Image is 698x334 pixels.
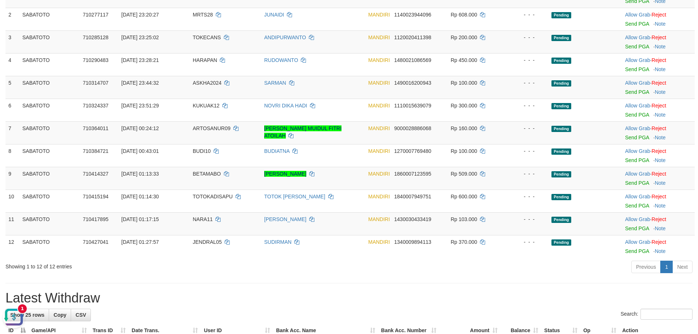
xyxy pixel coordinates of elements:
td: SABATOTO [19,99,80,121]
span: MANDIRI [368,125,390,131]
a: Allow Grab [625,57,650,63]
span: · [625,239,651,245]
a: Allow Grab [625,216,650,222]
span: Pending [551,58,571,64]
span: · [625,216,651,222]
a: Allow Grab [625,194,650,199]
a: BUDIATNA [264,148,289,154]
span: Rp 100.000 [451,80,477,86]
span: Rp 100.000 [451,148,477,154]
a: Note [655,112,666,118]
span: BETAMABO [193,171,221,177]
div: - - - [511,79,546,87]
span: 710427041 [83,239,108,245]
input: Search: [640,309,693,320]
a: Send PGA [625,112,649,118]
span: 710364011 [83,125,108,131]
span: 710415194 [83,194,108,199]
span: MANDIRI [368,148,390,154]
td: · [622,167,695,190]
a: Note [655,180,666,186]
td: 8 [5,144,19,167]
span: Copy 9000028886068 to clipboard [394,125,431,131]
span: 710324337 [83,103,108,109]
a: Allow Grab [625,239,650,245]
span: Copy 1340009894113 to clipboard [394,239,431,245]
a: Note [655,44,666,49]
a: Note [655,225,666,231]
td: · [622,235,695,258]
div: - - - [511,34,546,41]
span: · [625,57,651,63]
span: HARAPAN [193,57,217,63]
span: Rp 103.000 [451,216,477,222]
a: Allow Grab [625,103,650,109]
span: 710417895 [83,216,108,222]
span: · [625,80,651,86]
span: Copy 1270007769480 to clipboard [394,148,431,154]
a: Previous [631,261,661,273]
span: · [625,12,651,18]
span: Pending [551,80,571,87]
td: SABATOTO [19,235,80,258]
h1: Latest Withdraw [5,291,693,305]
a: ANDIPURWANTO [264,34,306,40]
td: SABATOTO [19,121,80,144]
td: 12 [5,235,19,258]
span: MANDIRI [368,103,390,109]
span: MANDIRI [368,34,390,40]
a: Send PGA [625,225,649,231]
span: Pending [551,171,571,177]
span: MANDIRI [368,194,390,199]
span: ARTOSANUR09 [193,125,230,131]
span: · [625,103,651,109]
span: · [625,194,651,199]
a: Note [655,203,666,209]
a: Allow Grab [625,171,650,177]
a: Reject [651,125,666,131]
a: Reject [651,148,666,154]
span: · [625,34,651,40]
td: · [622,76,695,99]
label: Search: [621,309,693,320]
a: SARMAN [264,80,286,86]
div: - - - [511,102,546,109]
td: · [622,8,695,30]
a: Send PGA [625,157,649,163]
td: 10 [5,190,19,212]
a: Note [655,89,666,95]
td: 2 [5,8,19,30]
td: · [622,190,695,212]
span: Pending [551,103,571,109]
a: Allow Grab [625,80,650,86]
span: Rp 608.000 [451,12,477,18]
span: NARA11 [193,216,213,222]
div: - - - [511,238,546,246]
span: Pending [551,35,571,41]
a: TOTOK [PERSON_NAME] [264,194,325,199]
span: MANDIRI [368,12,390,18]
span: Copy [53,312,66,318]
a: Note [655,66,666,72]
a: Send PGA [625,89,649,95]
td: 5 [5,76,19,99]
div: - - - [511,147,546,155]
td: · [622,99,695,121]
td: 11 [5,212,19,235]
a: [PERSON_NAME] [264,216,306,222]
td: SABATOTO [19,212,80,235]
a: Send PGA [625,180,649,186]
span: [DATE] 01:14:30 [121,194,159,199]
a: JUNAIDI [264,12,284,18]
span: 710414327 [83,171,108,177]
a: Reject [651,34,666,40]
a: Send PGA [625,21,649,27]
span: 710290483 [83,57,108,63]
span: MANDIRI [368,216,390,222]
span: Copy 1110015639079 to clipboard [394,103,431,109]
div: - - - [511,125,546,132]
a: Reject [651,171,666,177]
span: [DATE] 01:17:15 [121,216,159,222]
td: · [622,121,695,144]
a: [PERSON_NAME] MUIDUL FITRI ATOILAH [264,125,341,139]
